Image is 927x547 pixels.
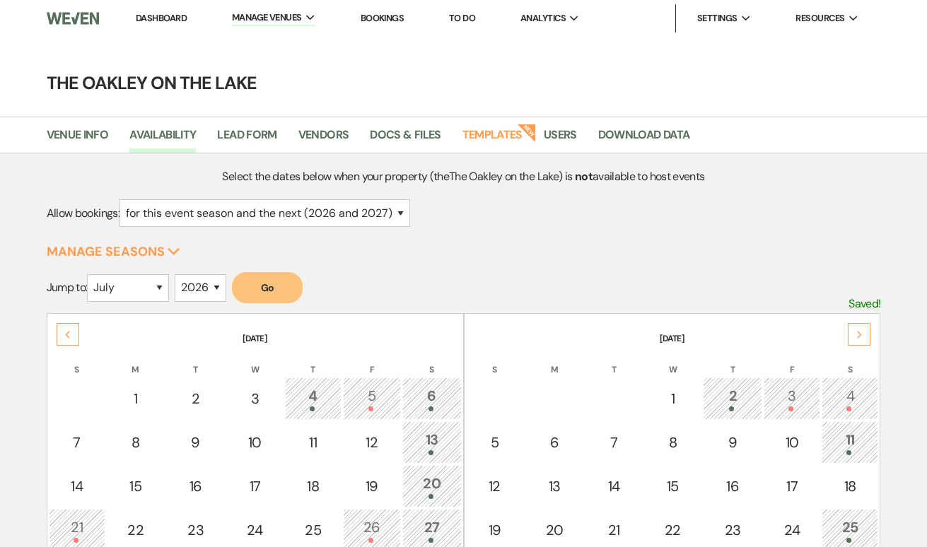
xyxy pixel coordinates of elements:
div: 25 [293,519,334,541]
div: 9 [174,432,218,453]
div: 15 [115,476,157,497]
div: 19 [351,476,393,497]
th: W [226,346,283,376]
span: Allow bookings: [47,206,119,220]
div: 22 [651,519,694,541]
div: 8 [651,432,694,453]
div: 7 [593,432,634,453]
button: Manage Seasons [47,245,180,258]
div: 14 [57,476,98,497]
a: Templates [462,126,523,153]
div: 4 [293,385,334,411]
div: 18 [829,476,870,497]
th: W [643,346,701,376]
div: 9 [711,432,754,453]
div: 22 [115,519,157,541]
div: 5 [474,432,516,453]
th: S [466,346,524,376]
div: 12 [351,432,393,453]
th: [DATE] [49,315,462,345]
th: T [703,346,762,376]
div: 7 [57,432,98,453]
div: 8 [115,432,157,453]
div: 17 [771,476,812,497]
img: Weven Logo [47,4,100,33]
th: S [402,346,462,376]
a: To Do [449,12,475,24]
div: 20 [532,519,576,541]
div: 15 [651,476,694,497]
span: Jump to: [47,280,88,295]
div: 20 [410,473,454,499]
th: T [285,346,342,376]
a: Download Data [598,126,690,153]
div: 21 [57,517,98,543]
div: 24 [771,519,812,541]
div: 21 [593,519,634,541]
div: 2 [711,385,754,411]
th: [DATE] [466,315,879,345]
div: 16 [711,476,754,497]
div: 1 [115,388,157,409]
div: 5 [351,385,393,411]
div: 1 [651,388,694,409]
p: Select the dates below when your property (the The Oakley on the Lake ) is available to host events [151,167,776,186]
div: 6 [532,432,576,453]
div: 27 [410,517,454,543]
button: Go [232,272,303,303]
th: F [764,346,820,376]
a: Dashboard [136,12,187,24]
div: 25 [829,517,870,543]
a: Bookings [361,12,404,24]
div: 17 [234,476,275,497]
div: 2 [174,388,218,409]
div: 3 [234,388,275,409]
th: T [585,346,642,376]
div: 19 [474,519,516,541]
th: T [166,346,226,376]
th: F [343,346,401,376]
div: 11 [293,432,334,453]
strong: not [575,169,593,184]
a: Lead Form [217,126,276,153]
div: 14 [593,476,634,497]
span: Analytics [520,11,566,25]
th: M [107,346,165,376]
a: Vendors [298,126,349,153]
div: 23 [711,519,754,541]
div: 10 [234,432,275,453]
div: 18 [293,476,334,497]
th: S [822,346,878,376]
p: Saved! [849,295,880,313]
div: 10 [771,432,812,453]
div: 12 [474,476,516,497]
th: S [49,346,105,376]
div: 16 [174,476,218,497]
span: Settings [697,11,737,25]
span: Manage Venues [232,11,302,25]
a: Venue Info [47,126,109,153]
strong: New [517,122,537,142]
span: Resources [795,11,844,25]
div: 23 [174,519,218,541]
div: 26 [351,517,393,543]
div: 6 [410,385,454,411]
a: Users [544,126,577,153]
div: 13 [410,429,454,455]
div: 11 [829,429,870,455]
a: Availability [129,126,196,153]
a: Docs & Files [370,126,441,153]
div: 24 [234,519,275,541]
div: 4 [829,385,870,411]
th: M [525,346,584,376]
div: 13 [532,476,576,497]
div: 3 [771,385,812,411]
